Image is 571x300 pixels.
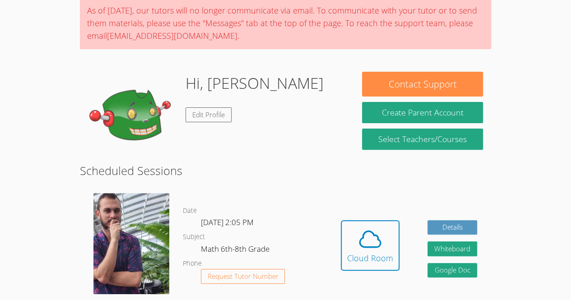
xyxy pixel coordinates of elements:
button: Create Parent Account [362,102,483,123]
button: Cloud Room [341,220,399,271]
span: Request Tutor Number [208,273,279,280]
dt: Subject [183,231,205,243]
a: Google Doc [427,263,477,278]
button: Request Tutor Number [201,269,285,284]
a: Select Teachers/Courses [362,129,483,150]
a: Details [427,220,477,235]
span: [DATE] 2:05 PM [201,217,254,227]
a: Edit Profile [186,107,232,122]
button: Whiteboard [427,241,477,256]
img: default.png [88,72,178,162]
button: Contact Support [362,72,483,97]
h2: Scheduled Sessions [80,162,491,179]
img: 20240721_091457.jpg [93,193,169,294]
div: Cloud Room [347,252,393,264]
h1: Hi, [PERSON_NAME] [186,72,324,95]
dd: Math 6th-8th Grade [201,243,271,258]
dt: Phone [183,258,202,269]
dt: Date [183,205,197,217]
